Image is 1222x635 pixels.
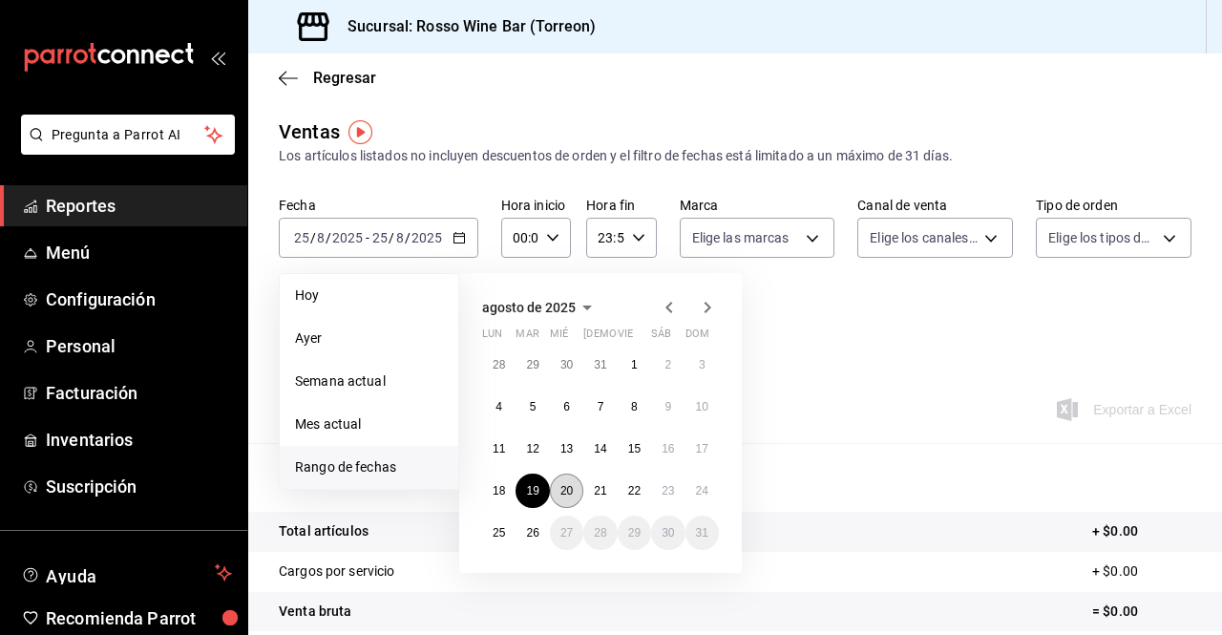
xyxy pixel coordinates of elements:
[583,390,617,424] button: 7 de agosto de 2025
[46,605,232,631] span: Recomienda Parrot
[366,230,369,245] span: -
[293,230,310,245] input: --
[279,146,1191,166] div: Los artículos listados no incluyen descuentos de orden y el filtro de fechas está limitado a un m...
[516,328,538,348] abbr: martes
[331,230,364,245] input: ----
[651,432,685,466] button: 16 de agosto de 2025
[628,526,641,540] abbr: 29 de agosto de 2025
[295,328,443,349] span: Ayer
[583,516,617,550] button: 28 de agosto de 2025
[618,348,651,382] button: 1 de agosto de 2025
[1048,228,1156,247] span: Elige los tipos de orden
[295,371,443,392] span: Semana actual
[685,390,719,424] button: 10 de agosto de 2025
[395,230,405,245] input: --
[583,432,617,466] button: 14 de agosto de 2025
[560,484,573,497] abbr: 20 de agosto de 2025
[662,442,674,455] abbr: 16 de agosto de 2025
[405,230,411,245] span: /
[628,442,641,455] abbr: 15 de agosto de 2025
[279,602,351,622] p: Venta bruta
[1092,561,1191,582] p: + $0.00
[563,400,570,413] abbr: 6 de agosto de 2025
[550,328,568,348] abbr: miércoles
[46,193,232,219] span: Reportes
[46,333,232,359] span: Personal
[52,125,205,145] span: Pregunta a Parrot AI
[411,230,443,245] input: ----
[495,400,502,413] abbr: 4 de agosto de 2025
[583,328,696,348] abbr: jueves
[583,348,617,382] button: 31 de julio de 2025
[1092,602,1191,622] p: = $0.00
[501,199,571,212] label: Hora inicio
[482,390,516,424] button: 4 de agosto de 2025
[332,15,596,38] h3: Sucursal: Rosso Wine Bar (Torreon)
[348,120,372,144] img: Tooltip marker
[295,286,443,306] span: Hoy
[618,328,633,348] abbr: viernes
[560,526,573,540] abbr: 27 de agosto de 2025
[530,400,537,413] abbr: 5 de agosto de 2025
[696,400,708,413] abbr: 10 de agosto de 2025
[526,484,538,497] abbr: 19 de agosto de 2025
[699,358,706,371] abbr: 3 de agosto de 2025
[550,432,583,466] button: 13 de agosto de 2025
[594,526,606,540] abbr: 28 de agosto de 2025
[586,199,656,212] label: Hora fin
[316,230,326,245] input: --
[526,358,538,371] abbr: 29 de julio de 2025
[482,516,516,550] button: 25 de agosto de 2025
[550,516,583,550] button: 27 de agosto de 2025
[598,400,604,413] abbr: 7 de agosto de 2025
[651,328,671,348] abbr: sábado
[13,138,235,159] a: Pregunta a Parrot AI
[857,199,1013,212] label: Canal de venta
[870,228,978,247] span: Elige los canales de venta
[313,69,376,87] span: Regresar
[550,348,583,382] button: 30 de julio de 2025
[696,484,708,497] abbr: 24 de agosto de 2025
[295,414,443,434] span: Mes actual
[326,230,331,245] span: /
[482,300,576,315] span: agosto de 2025
[493,358,505,371] abbr: 28 de julio de 2025
[482,474,516,508] button: 18 de agosto de 2025
[493,484,505,497] abbr: 18 de agosto de 2025
[46,380,232,406] span: Facturación
[618,432,651,466] button: 15 de agosto de 2025
[685,474,719,508] button: 24 de agosto de 2025
[279,199,478,212] label: Fecha
[550,390,583,424] button: 6 de agosto de 2025
[516,474,549,508] button: 19 de agosto de 2025
[279,521,369,541] p: Total artículos
[295,457,443,477] span: Rango de fechas
[389,230,394,245] span: /
[662,526,674,540] abbr: 30 de agosto de 2025
[279,561,395,582] p: Cargos por servicio
[618,390,651,424] button: 8 de agosto de 2025
[618,516,651,550] button: 29 de agosto de 2025
[46,474,232,499] span: Suscripción
[550,474,583,508] button: 20 de agosto de 2025
[594,484,606,497] abbr: 21 de agosto de 2025
[516,390,549,424] button: 5 de agosto de 2025
[651,516,685,550] button: 30 de agosto de 2025
[493,526,505,540] abbr: 25 de agosto de 2025
[594,358,606,371] abbr: 31 de julio de 2025
[662,484,674,497] abbr: 23 de agosto de 2025
[696,442,708,455] abbr: 17 de agosto de 2025
[482,296,599,319] button: agosto de 2025
[560,442,573,455] abbr: 13 de agosto de 2025
[46,286,232,312] span: Configuración
[680,199,835,212] label: Marca
[618,474,651,508] button: 22 de agosto de 2025
[516,348,549,382] button: 29 de julio de 2025
[493,442,505,455] abbr: 11 de agosto de 2025
[210,50,225,65] button: open_drawer_menu
[651,474,685,508] button: 23 de agosto de 2025
[685,348,719,382] button: 3 de agosto de 2025
[583,474,617,508] button: 21 de agosto de 2025
[628,484,641,497] abbr: 22 de agosto de 2025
